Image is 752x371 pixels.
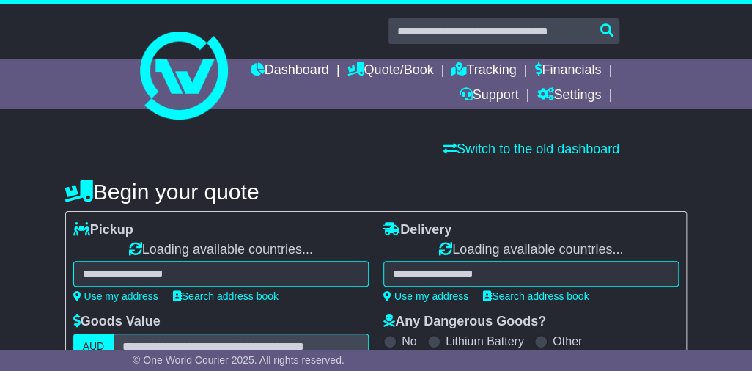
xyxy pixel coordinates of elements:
[446,334,524,348] label: Lithium Battery
[483,290,589,302] a: Search address book
[534,59,601,84] a: Financials
[73,242,369,258] div: Loading available countries...
[73,314,161,330] label: Goods Value
[173,290,279,302] a: Search address book
[402,334,416,348] label: No
[347,59,433,84] a: Quote/Book
[553,334,582,348] label: Other
[383,290,468,302] a: Use my address
[460,84,519,109] a: Support
[65,180,688,204] h4: Begin your quote
[251,59,329,84] a: Dashboard
[73,334,114,359] label: AUD
[443,142,619,156] a: Switch to the old dashboard
[383,242,679,258] div: Loading available countries...
[383,314,546,330] label: Any Dangerous Goods?
[383,222,451,238] label: Delivery
[537,84,601,109] a: Settings
[451,59,516,84] a: Tracking
[133,354,344,366] span: © One World Courier 2025. All rights reserved.
[73,290,158,302] a: Use my address
[73,222,133,238] label: Pickup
